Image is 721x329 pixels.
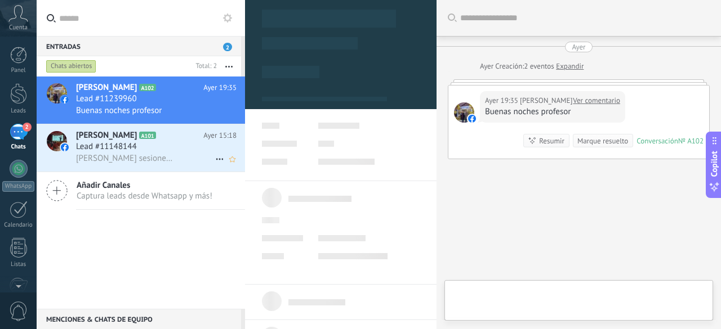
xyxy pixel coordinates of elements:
span: [PERSON_NAME] [76,82,137,93]
a: avataricon[PERSON_NAME]A101Ayer 15:18Lead #11148144[PERSON_NAME] sesiones de biomagtenismo? [37,124,245,172]
span: Cuenta [9,24,28,31]
img: facebook-sm.svg [468,115,476,123]
div: Listas [2,261,35,268]
span: Bety Flores [454,102,474,123]
span: 2 eventos [524,61,554,72]
div: Ayer 19:35 [485,95,520,106]
div: Menciones & Chats de equipo [37,309,241,329]
span: Añadir Canales [77,180,212,191]
div: Resumir [539,136,564,146]
span: Captura leads desde Whatsapp y más! [77,191,212,201]
span: Ayer 19:35 [203,82,237,93]
span: Lead #11239960 [76,93,137,105]
div: Panel [2,67,35,74]
span: [PERSON_NAME] sesiones de biomagtenismo? [76,153,175,164]
div: Total: 2 [192,61,217,72]
span: Copilot [709,151,720,177]
a: Expandir [556,61,584,72]
img: icon [61,143,69,151]
div: Marque resuelto [577,136,628,146]
div: Creación: [480,61,584,72]
div: Entradas [37,36,241,56]
span: A102 [139,84,155,91]
button: Más [217,56,241,76]
div: № A102 [678,136,704,146]
div: Calendario [2,222,35,229]
span: Bety Flores [520,95,572,106]
span: [PERSON_NAME] [76,130,137,141]
div: Chats [2,143,35,151]
div: Ayer [480,61,495,72]
div: Leads [2,107,35,115]
div: Conversación [637,136,678,146]
span: Lead #11148144 [76,141,137,152]
div: WhatsApp [2,181,34,192]
span: 2 [223,43,232,51]
span: Buenas noches profesor [76,105,162,116]
a: Ver comentario [573,95,620,106]
div: Buenas noches profesor [485,106,620,118]
div: Ayer [572,42,585,52]
span: 2 [23,123,32,132]
a: avataricon[PERSON_NAME]A102Ayer 19:35Lead #11239960Buenas noches profesor [37,76,245,124]
img: icon [61,96,69,103]
span: Ayer 15:18 [203,130,237,141]
span: A101 [139,132,155,139]
div: Chats abiertos [46,60,96,73]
